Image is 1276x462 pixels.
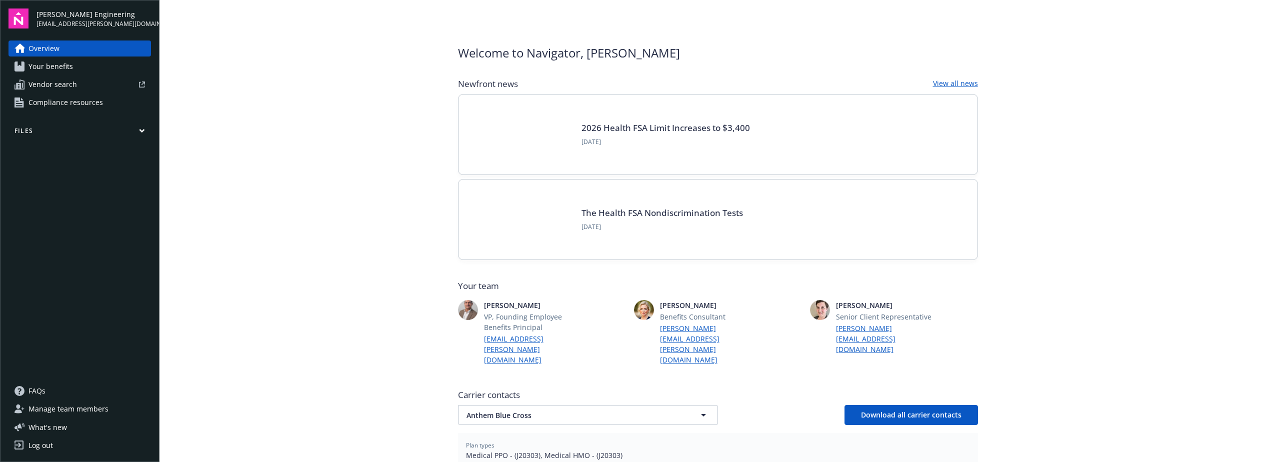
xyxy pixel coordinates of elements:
[28,401,108,417] span: Manage team members
[484,333,582,365] a: [EMAIL_ADDRESS][PERSON_NAME][DOMAIN_NAME]
[8,76,151,92] a: Vendor search
[458,300,478,320] img: photo
[8,401,151,417] a: Manage team members
[28,437,53,453] div: Log out
[581,222,743,231] span: [DATE]
[660,311,758,322] span: Benefits Consultant
[836,323,934,354] a: [PERSON_NAME][EMAIL_ADDRESS][DOMAIN_NAME]
[28,383,45,399] span: FAQs
[634,300,654,320] img: photo
[458,78,518,90] span: Newfront news
[810,300,830,320] img: photo
[484,300,582,310] span: [PERSON_NAME]
[36,8,151,28] button: [PERSON_NAME] Engineering[EMAIL_ADDRESS][PERSON_NAME][DOMAIN_NAME]
[466,441,970,450] span: Plan types
[8,8,28,28] img: navigator-logo.svg
[36,9,151,19] span: [PERSON_NAME] Engineering
[861,410,961,419] span: Download all carrier contacts
[484,311,582,332] span: VP, Founding Employee Benefits Principal
[8,40,151,56] a: Overview
[28,422,67,432] span: What ' s new
[28,94,103,110] span: Compliance resources
[8,58,151,74] a: Your benefits
[581,122,750,133] a: 2026 Health FSA Limit Increases to $3,400
[36,19,151,28] span: [EMAIL_ADDRESS][PERSON_NAME][DOMAIN_NAME]
[660,300,758,310] span: [PERSON_NAME]
[458,280,978,292] span: Your team
[458,405,718,425] button: Anthem Blue Cross
[28,76,77,92] span: Vendor search
[8,126,151,139] button: Files
[8,383,151,399] a: FAQs
[581,207,743,218] a: The Health FSA Nondiscrimination Tests
[8,94,151,110] a: Compliance resources
[466,410,674,420] span: Anthem Blue Cross
[660,323,758,365] a: [PERSON_NAME][EMAIL_ADDRESS][PERSON_NAME][DOMAIN_NAME]
[844,405,978,425] button: Download all carrier contacts
[836,311,934,322] span: Senior Client Representative
[8,422,83,432] button: What's new
[28,58,73,74] span: Your benefits
[474,110,569,158] img: BLOG-Card Image - Compliance - 2026 Health FSA Limit Increases to $3,400.jpg
[933,78,978,90] a: View all news
[28,40,59,56] span: Overview
[836,300,934,310] span: [PERSON_NAME]
[458,44,680,62] span: Welcome to Navigator , [PERSON_NAME]
[581,137,750,146] span: [DATE]
[474,195,569,243] img: Card Image - EB Compliance Insights.png
[458,389,978,401] span: Carrier contacts
[466,450,970,460] span: Medical PPO - (J20303), Medical HMO - (J20303)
